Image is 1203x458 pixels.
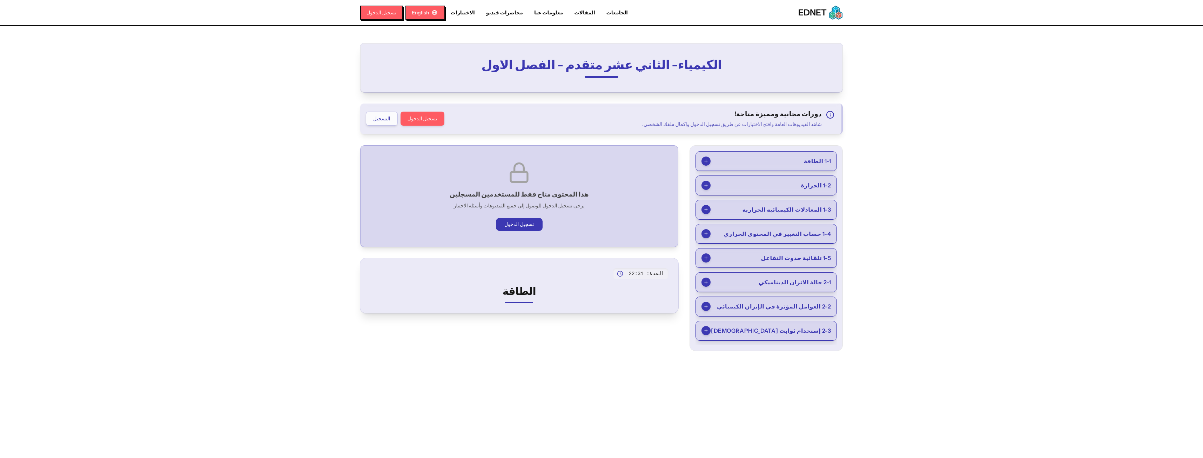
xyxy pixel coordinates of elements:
[454,202,585,210] p: يرجى تسجيل الدخول للوصول إلى جميع الفيديوهات وأسئلة الاختبار
[742,205,831,214] span: 1-3 المعادلات الكيميائية الحرارية
[405,6,445,20] button: English
[401,112,444,126] button: تسجيل الدخول
[798,7,827,18] span: EDNET
[696,224,836,244] button: 1-4 حساب التغيير في المحتوى الحراري
[370,285,668,298] h2: الطاقة
[496,218,543,231] button: تسجيل الدخول
[400,58,803,72] h2: الكيمياء- الثاني عشر متقدم - الفصل الاول
[696,297,836,316] button: 2-2 العوامل المؤثرة في الإتزان الكيميائي
[445,9,480,16] a: الاختبارات
[759,278,831,286] span: 2-1 حالة الاتزان الديناميكي
[529,9,569,16] a: معلومات عنا
[642,120,822,128] p: شاهد الفيديوهات العامة وافتح الاختبارات عن طريق تسجيل الدخول وإكمال ملفك الشخصي.
[696,176,836,195] button: 1-2 الحرارة
[642,109,822,119] h3: دورات مجانية ومميزة متاحة!
[696,200,836,219] button: 1-3 المعادلات الكيميائية الحرارية
[711,326,831,335] span: 2-3 إستخدام ثوابت [DEMOGRAPHIC_DATA]
[696,273,836,292] button: 2-1 حالة الاتزان الديناميكي
[569,9,600,16] a: المقالات
[696,321,836,340] button: 2-3 إستخدام ثوابت [DEMOGRAPHIC_DATA]
[696,248,836,268] button: 1-5 تلقائية حدوث التفاعل
[801,181,831,190] span: 1-2 الحرارة
[601,9,633,16] a: الجامعات
[360,6,403,20] button: تسجيل الدخول
[696,152,836,171] button: 1-1 الطاقة
[804,157,831,165] span: 1-1 الطاقة
[480,9,529,16] a: محاضرات فيديو
[724,230,831,238] span: 1-4 حساب التغيير في المحتوى الحراري
[629,270,664,277] span: المدة: 22:31
[366,112,398,126] button: التسجيل
[829,6,843,20] img: EDNET
[761,254,831,262] span: 1-5 تلقائية حدوث التفاعل
[450,190,589,199] h3: هذا المحتوى متاح فقط للمستخدمين المسجلين
[798,6,843,20] a: EDNETEDNET
[717,302,831,311] span: 2-2 العوامل المؤثرة في الإتزان الكيميائي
